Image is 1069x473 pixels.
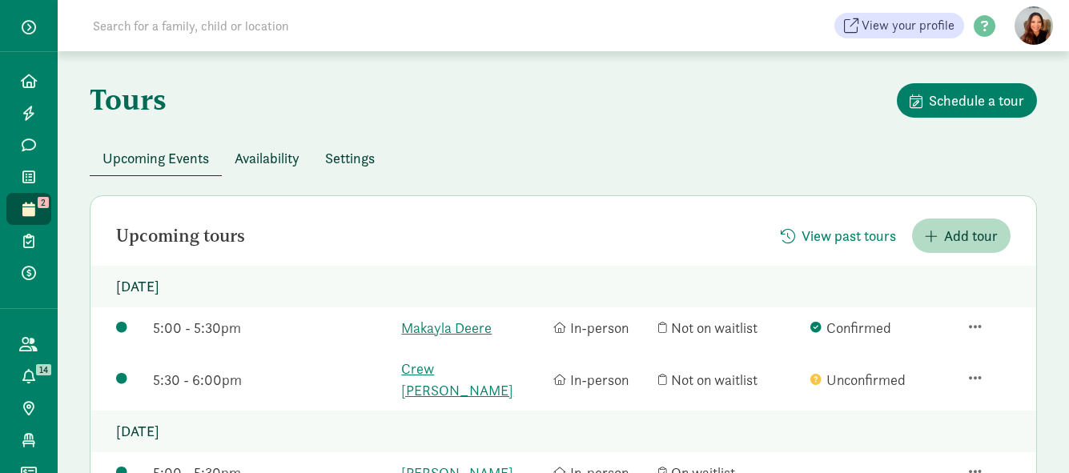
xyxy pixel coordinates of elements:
button: Add tour [912,218,1011,253]
div: Not on waitlist [658,317,802,339]
a: 14 [6,360,51,392]
div: 5:00 - 5:30pm [153,317,393,339]
span: Upcoming Events [102,147,209,169]
button: Upcoming Events [90,141,222,175]
button: View past tours [768,218,909,253]
iframe: Chat Widget [989,396,1069,473]
h2: Upcoming tours [116,226,245,246]
p: [DATE] [90,411,1036,452]
a: View past tours [768,227,909,246]
input: Search for a family, child or location [83,10,532,42]
button: Schedule a tour [897,83,1037,118]
div: Not on waitlist [658,369,802,391]
div: Unconfirmed [810,369,954,391]
a: View your profile [834,13,964,38]
div: Confirmed [810,317,954,339]
span: Schedule a tour [929,90,1024,111]
span: 14 [36,364,51,375]
span: Availability [235,147,299,169]
div: 5:30 - 6:00pm [153,369,393,391]
h1: Tours [90,83,167,115]
p: [DATE] [90,266,1036,307]
button: Availability [222,141,312,175]
a: 2 [6,193,51,225]
span: View your profile [862,16,954,35]
a: Makayla Deere [401,317,545,339]
div: In-person [553,317,649,339]
span: 2 [38,197,49,208]
button: Settings [312,141,388,175]
div: In-person [553,369,649,391]
span: View past tours [802,225,896,247]
a: Crew [PERSON_NAME] [401,358,545,401]
span: Settings [325,147,375,169]
span: Add tour [944,225,998,247]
